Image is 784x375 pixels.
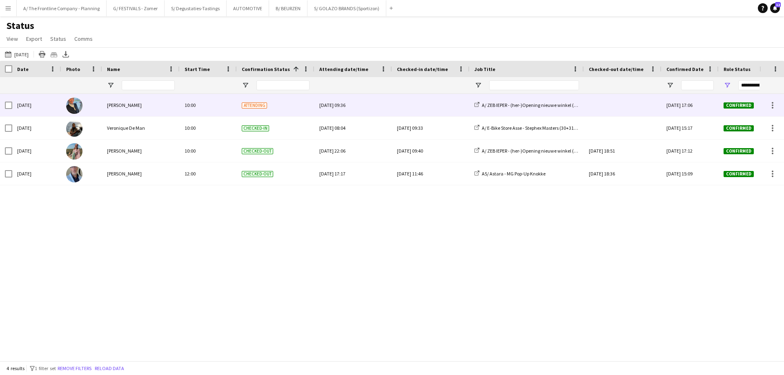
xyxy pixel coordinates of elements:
[482,148,602,154] span: A/ ZEB IEPER - (her-)Opening nieuwe winkel (29+30+31/08)
[17,0,107,16] button: A/ The Frontline Company - Planning
[256,80,310,90] input: Confirmation Status Filter Input
[724,171,754,177] span: Confirmed
[397,162,465,185] div: [DATE] 11:46
[7,35,18,42] span: View
[12,117,61,139] div: [DATE]
[61,49,71,59] app-action-btn: Export XLSX
[107,148,142,154] span: [PERSON_NAME]
[474,102,602,108] a: A/ ZEB IEPER - (her-)Opening nieuwe winkel (29+30+31/08)
[12,140,61,162] div: [DATE]
[107,0,165,16] button: G/ FESTIVALS - Zomer
[319,66,368,72] span: Attending date/time
[242,66,290,72] span: Confirmation Status
[307,0,386,16] button: S/ GOLAZO BRANDS (Sportizon)
[589,140,657,162] div: [DATE] 18:51
[474,148,602,154] a: A/ ZEB IEPER - (her-)Opening nieuwe winkel (29+30+31/08)
[23,33,45,44] a: Export
[319,162,387,185] div: [DATE] 17:17
[242,125,269,131] span: Checked-in
[50,35,66,42] span: Status
[589,66,644,72] span: Checked-out date/time
[180,117,237,139] div: 10:00
[482,102,602,108] span: A/ ZEB IEPER - (her-)Opening nieuwe winkel (29+30+31/08)
[185,66,210,72] span: Start Time
[74,35,93,42] span: Comms
[474,82,482,89] button: Open Filter Menu
[489,80,579,90] input: Job Title Filter Input
[319,94,387,116] div: [DATE] 09:36
[319,117,387,139] div: [DATE] 08:04
[165,0,227,16] button: S/ Degustaties-Tastings
[12,162,61,185] div: [DATE]
[482,125,582,131] span: A/ E-Bike Store Asse - Stephex Masters (30+31/08)
[107,102,142,108] span: [PERSON_NAME]
[3,49,30,59] button: [DATE]
[3,33,21,44] a: View
[93,364,126,373] button: Reload data
[12,94,61,116] div: [DATE]
[227,0,269,16] button: AUTOMOTIVE
[17,66,29,72] span: Date
[724,148,754,154] span: Confirmed
[47,33,69,44] a: Status
[681,80,714,90] input: Confirmed Date Filter Input
[724,82,731,89] button: Open Filter Menu
[724,102,754,109] span: Confirmed
[474,125,582,131] a: A/ E-Bike Store Asse - Stephex Masters (30+31/08)
[661,162,719,185] div: [DATE] 15:09
[775,2,781,7] span: 12
[661,117,719,139] div: [DATE] 15:17
[474,171,546,177] a: AS/ Astara - MG Pop-Up Knokke
[37,49,47,59] app-action-btn: Print
[397,140,465,162] div: [DATE] 09:40
[107,66,120,72] span: Name
[107,171,142,177] span: [PERSON_NAME]
[107,125,145,131] span: Veronique De Man
[66,120,82,137] img: Veronique De Man
[56,364,93,373] button: Remove filters
[180,140,237,162] div: 10:00
[71,33,96,44] a: Comms
[482,171,546,177] span: AS/ Astara - MG Pop-Up Knokke
[269,0,307,16] button: B/ BEURZEN
[242,102,267,109] span: Attending
[66,143,82,160] img: Luna Leyman
[66,166,82,182] img: Thierry Seghers
[724,66,751,72] span: Role Status
[180,162,237,185] div: 12:00
[180,94,237,116] div: 10:00
[35,365,56,371] span: 1 filter set
[397,66,448,72] span: Checked-in date/time
[107,82,114,89] button: Open Filter Menu
[770,3,780,13] a: 12
[666,82,674,89] button: Open Filter Menu
[66,98,82,114] img: Eveline Van Rompaey
[242,171,273,177] span: Checked-out
[242,148,273,154] span: Checked-out
[661,140,719,162] div: [DATE] 17:12
[661,94,719,116] div: [DATE] 17:06
[397,117,465,139] div: [DATE] 09:33
[474,66,495,72] span: Job Title
[242,82,249,89] button: Open Filter Menu
[724,125,754,131] span: Confirmed
[589,162,657,185] div: [DATE] 18:36
[49,49,59,59] app-action-btn: Crew files as ZIP
[26,35,42,42] span: Export
[66,66,80,72] span: Photo
[319,140,387,162] div: [DATE] 22:06
[666,66,704,72] span: Confirmed Date
[122,80,175,90] input: Name Filter Input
